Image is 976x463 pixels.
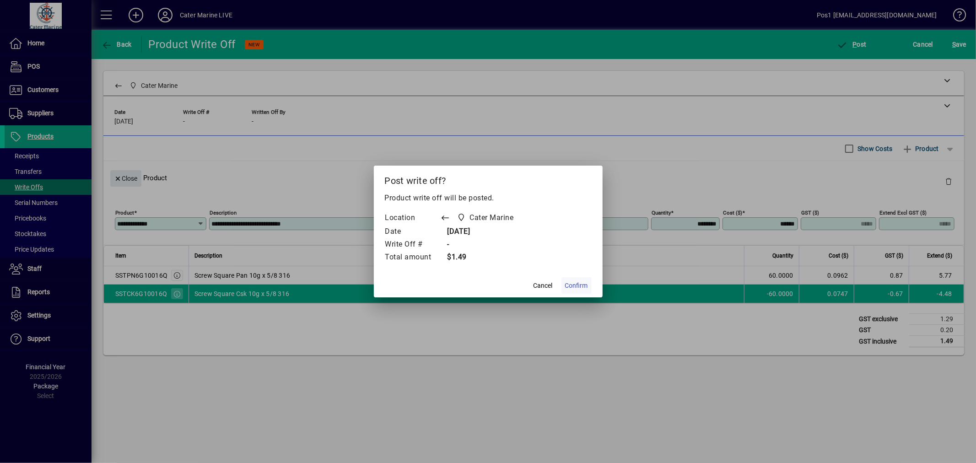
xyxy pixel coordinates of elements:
span: Cancel [534,281,553,291]
td: [DATE] [441,226,531,238]
span: Cater Marine [455,211,518,224]
h2: Post write off? [374,166,603,192]
button: Cancel [528,277,558,294]
td: - [441,238,531,251]
p: Product write off will be posted. [385,193,592,204]
td: Write Off # [385,238,441,251]
td: $1.49 [441,251,531,264]
span: Cater Marine [470,212,514,223]
button: Confirm [561,277,592,294]
td: Date [385,226,441,238]
td: Location [385,211,441,226]
td: Total amount [385,251,441,264]
span: Confirm [565,281,588,291]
